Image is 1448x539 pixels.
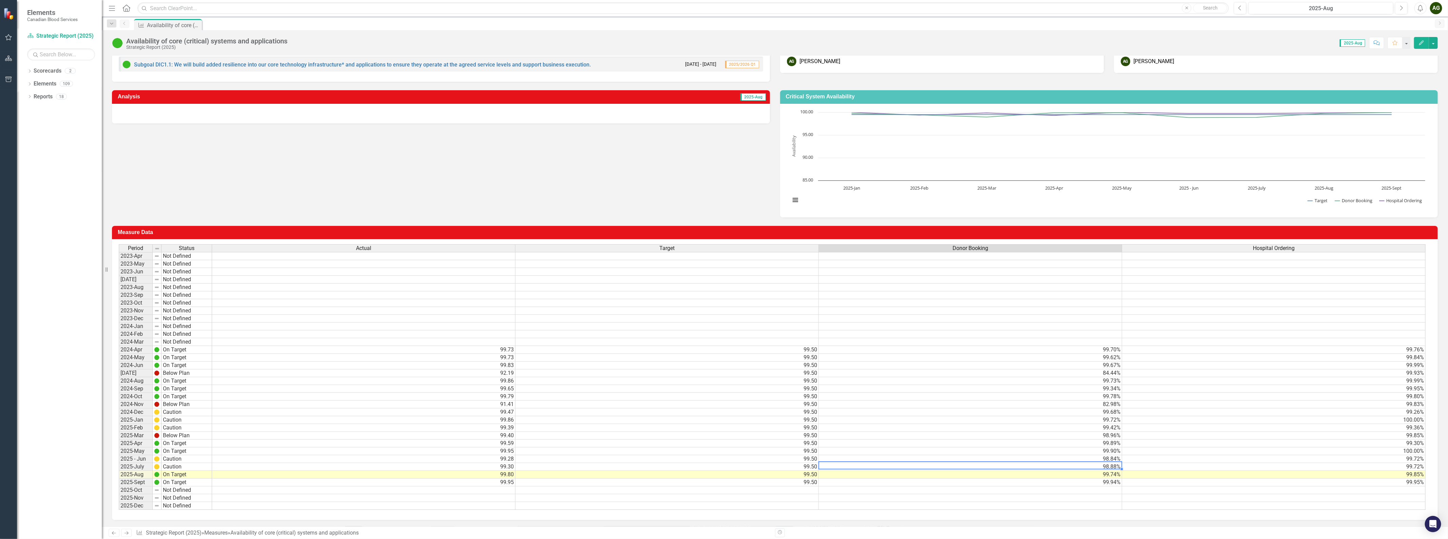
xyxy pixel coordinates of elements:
[800,58,841,65] div: [PERSON_NAME]
[515,463,819,471] td: 99.50
[819,362,1122,369] td: 99.67%
[154,441,159,446] img: IjK2lU6JAAAAAElFTkSuQmCC
[1122,471,1426,479] td: 99.85%
[119,307,153,315] td: 2023-Nov
[1122,479,1426,486] td: 99.95%
[162,323,212,330] td: Not Defined
[212,369,515,377] td: 92.19
[65,68,76,74] div: 2
[154,472,159,477] img: IjK2lU6JAAAAAElFTkSuQmCC
[119,385,153,393] td: 2024-Sep
[1315,197,1328,204] text: Target
[119,447,153,455] td: 2025-May
[119,299,153,307] td: 2023-Oct
[154,487,159,493] img: 8DAGhfEEPCf229AAAAAElFTkSuQmCC
[1335,198,1372,204] button: Show Donor Booking
[819,354,1122,362] td: 99.62%
[60,81,73,87] div: 109
[515,354,819,362] td: 99.50
[791,135,797,157] text: Availability
[154,394,159,399] img: IjK2lU6JAAAAAElFTkSuQmCC
[119,432,153,440] td: 2025-Mar
[212,463,515,471] td: 99.30
[154,324,159,329] img: 8DAGhfEEPCf229AAAAAElFTkSuQmCC
[119,424,153,432] td: 2025-Feb
[162,471,212,479] td: On Target
[212,440,515,447] td: 99.59
[154,378,159,384] img: IjK2lU6JAAAAAElFTkSuQmCC
[725,61,759,68] span: 2025/2026 Q1
[212,385,515,393] td: 99.65
[515,440,819,447] td: 99.50
[1122,346,1426,354] td: 99.76%
[1122,455,1426,463] td: 99.72%
[119,260,153,268] td: 2023-May
[119,408,153,416] td: 2024-Dec
[515,369,819,377] td: 99.50
[212,346,515,354] td: 99.73
[119,440,153,447] td: 2025-Apr
[786,94,1435,100] h3: Critical System Availability
[154,448,159,454] img: IjK2lU6JAAAAAElFTkSuQmCC
[1122,440,1426,447] td: 99.30%
[1122,385,1426,393] td: 99.95%
[212,401,515,408] td: 91.41
[1179,185,1199,191] text: 2025 - Jun
[819,416,1122,424] td: 99.72%
[27,49,95,60] input: Search Below...
[162,377,212,385] td: On Target
[154,409,159,415] img: Yx0AAAAASUVORK5CYII=
[819,346,1122,354] td: 99.70%
[154,386,159,391] img: IjK2lU6JAAAAAElFTkSuQmCC
[154,363,159,368] img: IjK2lU6JAAAAAElFTkSuQmCC
[119,330,153,338] td: 2024-Feb
[119,369,153,377] td: [DATE]
[819,463,1122,471] td: 98.88%
[1122,362,1426,369] td: 99.99%
[212,408,515,416] td: 99.47
[118,229,1434,235] h3: Measure Data
[819,440,1122,447] td: 99.89%
[162,502,212,510] td: Not Defined
[162,393,212,401] td: On Target
[977,185,996,191] text: 2025-Mar
[850,113,1393,116] g: Target, line 1 of 3 with 9 data points.
[515,447,819,455] td: 99.50
[1248,2,1393,14] button: 2025-Aug
[800,109,813,115] text: 100.00
[1122,463,1426,471] td: 99.72%
[118,94,417,100] h3: Analysis
[1122,369,1426,377] td: 99.93%
[119,479,153,486] td: 2025-Sept
[119,315,153,323] td: 2023-Dec
[1308,198,1328,204] button: Show Target
[162,494,212,502] td: Not Defined
[162,291,212,299] td: Not Defined
[154,433,159,438] img: AAAAAElFTkSuQmCC
[515,401,819,408] td: 99.50
[1122,401,1426,408] td: 99.83%
[212,455,515,463] td: 99.28
[212,393,515,401] td: 99.79
[819,408,1122,416] td: 99.68%
[212,416,515,424] td: 99.86
[154,417,159,423] img: Yx0AAAAASUVORK5CYII=
[162,369,212,377] td: Below Plan
[1045,185,1064,191] text: 2025-Apr
[819,471,1122,479] td: 99.74%
[819,369,1122,377] td: 84.44%
[123,60,131,69] img: On Target
[819,424,1122,432] td: 99.42%
[119,393,153,401] td: 2024-Oct
[162,424,212,432] td: Caution
[162,455,212,463] td: Caution
[137,2,1229,14] input: Search ClearPoint...
[154,300,159,306] img: 8DAGhfEEPCf229AAAAAElFTkSuQmCC
[119,494,153,502] td: 2025-Nov
[154,339,159,345] img: 8DAGhfEEPCf229AAAAAElFTkSuQmCC
[212,377,515,385] td: 99.86
[162,338,212,346] td: Not Defined
[790,195,800,205] button: View chart menu, Chart
[119,416,153,424] td: 2025-Jan
[146,530,202,536] a: Strategic Report (2025)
